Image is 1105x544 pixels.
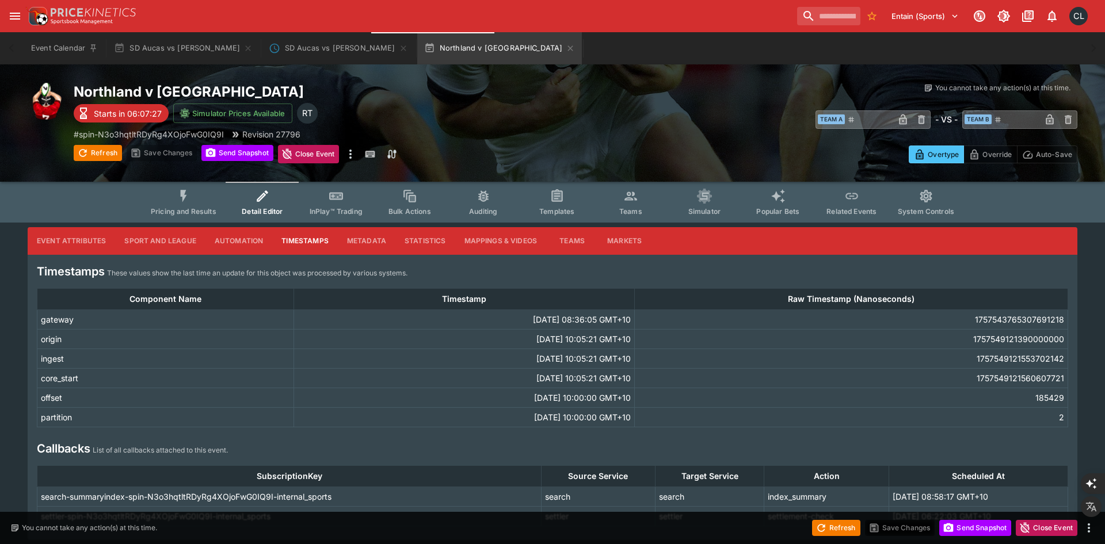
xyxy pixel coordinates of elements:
[94,108,162,120] p: Starts in 06:07:27
[242,207,283,216] span: Detail Editor
[634,348,1068,368] td: 1757549121553702142
[634,329,1068,348] td: 1757549121390000000
[294,288,635,309] th: Timestamp
[28,83,64,120] img: rugby_union.png
[388,207,431,216] span: Bulk Actions
[28,227,115,255] button: Event Attributes
[909,145,1077,163] div: Start From
[1082,521,1096,535] button: more
[993,6,1014,26] button: Toggle light/dark mode
[107,32,260,64] button: SD Aucas vs [PERSON_NAME]
[142,182,963,223] div: Event type filters
[546,227,598,255] button: Teams
[863,7,881,25] button: No Bookmarks
[756,207,799,216] span: Popular Bets
[272,227,338,255] button: Timestamps
[939,520,1011,536] button: Send Snapshot
[634,388,1068,407] td: 185429
[395,227,455,255] button: Statistics
[278,145,340,163] button: Close Event
[74,128,224,140] p: Copy To Clipboard
[201,145,273,161] button: Send Snapshot
[1036,148,1072,160] p: Auto-Save
[764,506,889,526] td: settlement-check
[1042,6,1062,26] button: Notifications
[294,329,635,348] td: [DATE] 10:05:21 GMT+10
[542,506,656,526] td: settler
[294,388,635,407] td: [DATE] 10:00:00 GMT+10
[935,113,958,125] h6: - VS -
[37,368,294,388] td: core_start
[37,388,294,407] td: offset
[634,368,1068,388] td: 1757549121560607721
[909,145,964,163] button: Overtype
[37,264,105,279] h4: Timestamps
[262,32,414,64] button: SD Aucas vs CD Cuenca
[37,348,294,368] td: ingest
[688,207,721,216] span: Simulator
[173,104,292,123] button: Simulator Prices Available
[338,227,395,255] button: Metadata
[542,465,656,486] th: Source Service
[294,407,635,427] td: [DATE] 10:00:00 GMT+10
[115,227,205,255] button: Sport and League
[51,8,136,17] img: PriceKinetics
[965,114,992,124] span: Team B
[812,520,860,536] button: Refresh
[797,7,860,25] input: search
[37,407,294,427] td: partition
[634,309,1068,329] td: 1757543765307691218
[539,207,574,216] span: Templates
[1069,7,1088,25] div: Chad Liu
[655,486,764,506] td: search
[935,83,1070,93] p: You cannot take any action(s) at this time.
[37,288,294,309] th: Component Name
[74,83,576,101] h2: Copy To Clipboard
[969,6,990,26] button: Connected to PK
[205,227,273,255] button: Automation
[417,32,582,64] button: Northland v [GEOGRAPHIC_DATA]
[37,309,294,329] td: gateway
[818,114,845,124] span: Team A
[151,207,216,216] span: Pricing and Results
[107,267,407,279] p: These values show the last time an update for this object was processed by various systems.
[963,145,1017,163] button: Override
[344,145,357,163] button: more
[598,227,651,255] button: Markets
[619,207,642,216] span: Teams
[1066,3,1091,29] button: Chad Liu
[37,486,542,506] td: search-summaryindex-spin-N3o3hqtltRDyRg4XOjoFwG0IQ9I-internal_sports
[294,309,635,329] td: [DATE] 08:36:05 GMT+10
[5,6,25,26] button: open drawer
[1018,6,1038,26] button: Documentation
[764,486,889,506] td: index_summary
[51,19,113,24] img: Sportsbook Management
[889,486,1068,506] td: [DATE] 08:58:17 GMT+10
[898,207,954,216] span: System Controls
[310,207,363,216] span: InPlay™ Trading
[634,288,1068,309] th: Raw Timestamp (Nanoseconds)
[37,329,294,348] td: origin
[1016,520,1077,536] button: Close Event
[24,32,105,64] button: Event Calendar
[889,465,1068,486] th: Scheduled At
[74,145,122,161] button: Refresh
[655,506,764,526] td: settler
[294,348,635,368] td: [DATE] 10:05:21 GMT+10
[889,506,1068,526] td: [DATE] 06:22:03 GMT+10
[826,207,877,216] span: Related Events
[93,445,228,456] p: List of all callbacks attached to this event.
[25,5,48,28] img: PriceKinetics Logo
[37,465,542,486] th: SubscriptionKey
[37,506,542,526] td: settler-spin-N3o3hqtltRDyRg4XOjoFwG0IQ9I-internal_sports
[22,523,157,533] p: You cannot take any action(s) at this time.
[37,441,90,456] h4: Callbacks
[928,148,959,160] p: Overtype
[885,7,966,25] button: Select Tenant
[242,128,300,140] p: Revision 27796
[297,103,318,124] div: Richard Tatton
[655,465,764,486] th: Target Service
[982,148,1012,160] p: Override
[294,368,635,388] td: [DATE] 10:05:21 GMT+10
[542,486,656,506] td: search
